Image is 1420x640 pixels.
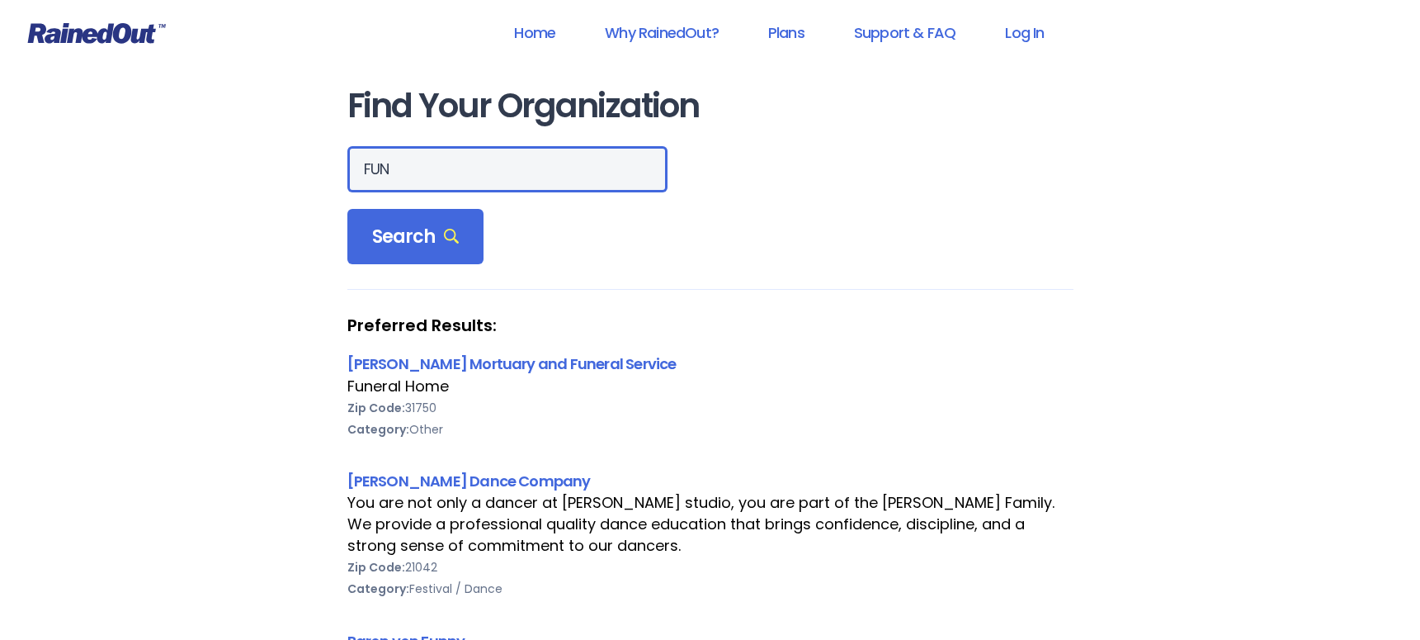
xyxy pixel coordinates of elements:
[347,376,1073,397] div: Funeral Home
[347,471,591,491] a: [PERSON_NAME] Dance Company
[583,14,740,51] a: Why RainedOut?
[347,397,1073,419] div: 31750
[347,581,409,597] b: Category:
[347,419,1073,440] div: Other
[347,559,405,576] b: Zip Code:
[747,14,826,51] a: Plans
[493,14,577,51] a: Home
[347,353,677,374] a: [PERSON_NAME] Mortuary and Funeral Service
[347,421,409,438] b: Category:
[984,14,1065,51] a: Log In
[347,146,668,192] input: Search Orgs…
[347,557,1073,578] div: 21042
[347,88,1073,125] h1: Find Your Organization
[833,14,977,51] a: Support & FAQ
[347,315,1073,336] strong: Preferred Results:
[347,400,405,416] b: Zip Code:
[347,470,1073,492] div: [PERSON_NAME] Dance Company
[347,353,1073,375] div: [PERSON_NAME] Mortuary and Funeral Service
[347,209,484,265] div: Search
[372,225,460,249] span: Search
[347,578,1073,600] div: Festival / Dance
[347,492,1073,557] div: You are not only a dancer at [PERSON_NAME] studio, you are part of the [PERSON_NAME] Family. We p...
